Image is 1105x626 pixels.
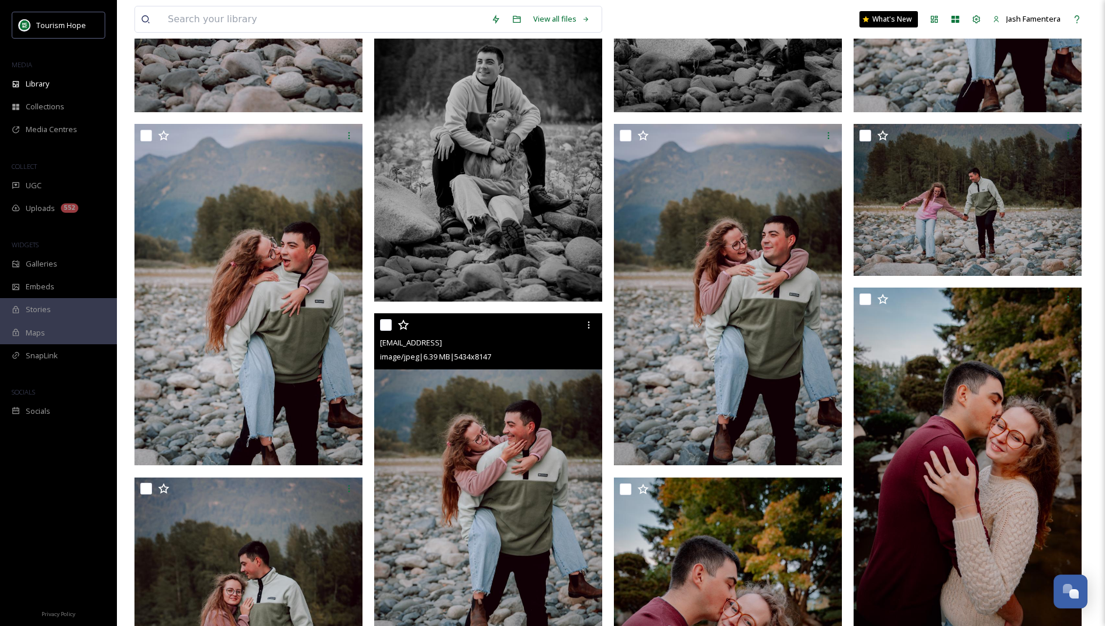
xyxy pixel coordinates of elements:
a: What's New [859,11,918,27]
a: Jash Famentera [987,8,1066,30]
img: ext_1758055174.682442_jjbgriffin@gmail.com-016A9907.jpg [614,124,842,465]
a: Privacy Policy [42,606,75,620]
span: Media Centres [26,124,77,135]
span: image/jpeg | 6.39 MB | 5434 x 8147 [380,351,491,362]
span: Privacy Policy [42,610,75,618]
span: Galleries [26,258,57,269]
span: SnapLink [26,350,58,361]
span: Library [26,78,49,89]
span: Collections [26,101,64,112]
span: [EMAIL_ADDRESS] [380,337,442,348]
span: Tourism Hope [36,20,86,30]
span: Socials [26,406,50,417]
span: UGC [26,180,42,191]
span: Jash Famentera [1006,13,1061,24]
img: ext_1758055175.820045_jjbgriffin@gmail.com-016A9926.jpg [134,124,362,465]
span: Stories [26,304,51,315]
span: WIDGETS [12,240,39,249]
span: SOCIALS [12,388,35,396]
span: MEDIA [12,60,32,69]
span: Uploads [26,203,55,214]
img: logo.png [19,19,30,31]
span: COLLECT [12,162,37,171]
a: View all files [527,8,596,30]
span: Embeds [26,281,54,292]
span: Maps [26,327,45,338]
img: ext_1758055173.977665_jjbgriffin@gmail.com-016A9878.jpg [854,124,1082,276]
div: 552 [61,203,78,213]
button: Open Chat [1054,575,1087,608]
input: Search your library [162,6,485,32]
